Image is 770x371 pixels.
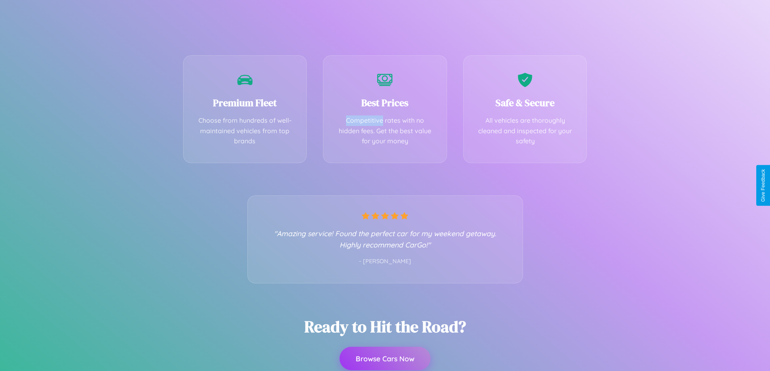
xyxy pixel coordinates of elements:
h2: Ready to Hit the Road? [304,316,466,337]
p: "Amazing service! Found the perfect car for my weekend getaway. Highly recommend CarGo!" [264,228,506,250]
p: Competitive rates with no hidden fees. Get the best value for your money [335,115,435,147]
h3: Best Prices [335,96,435,109]
button: Browse Cars Now [340,347,430,370]
h3: Premium Fleet [196,96,295,109]
p: Choose from hundreds of well-maintained vehicles from top brands [196,115,295,147]
p: - [PERSON_NAME] [264,256,506,267]
h3: Safe & Secure [476,96,575,109]
p: All vehicles are thoroughly cleaned and inspected for your safety [476,115,575,147]
div: Give Feedback [760,169,766,202]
